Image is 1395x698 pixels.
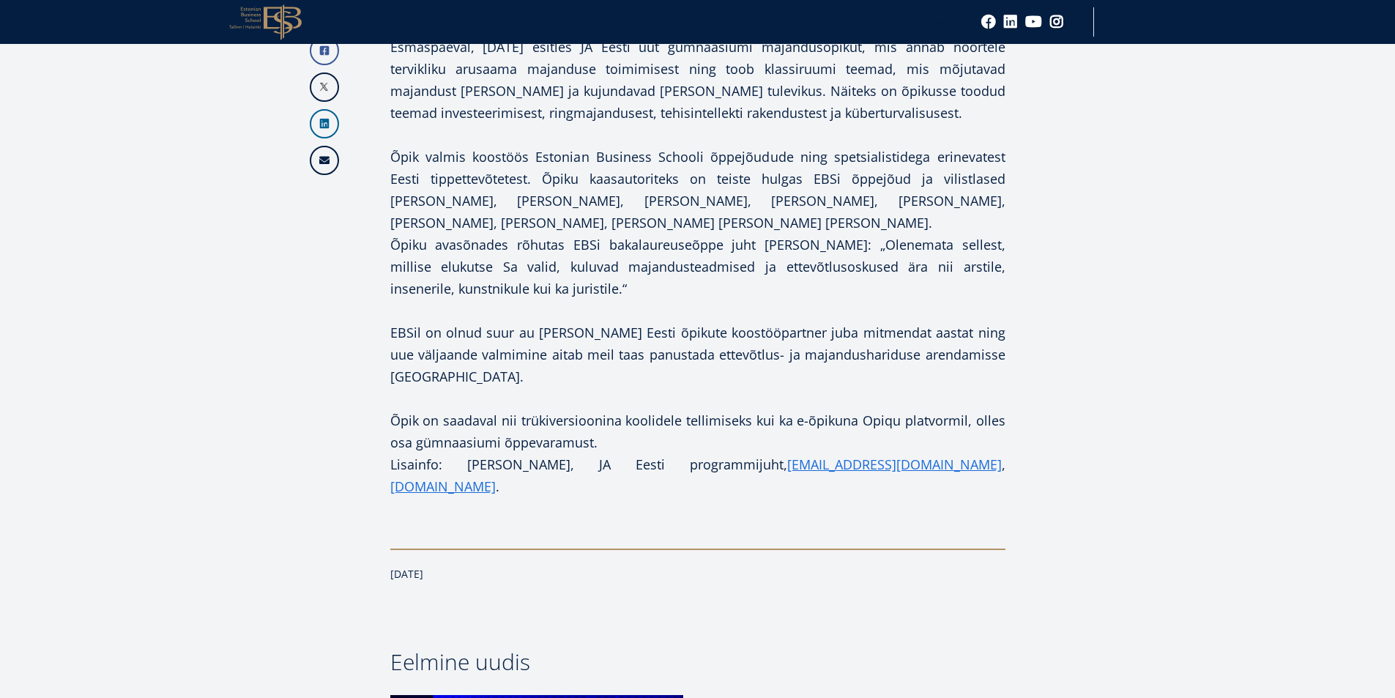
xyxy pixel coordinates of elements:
[390,36,1005,124] p: Esmaspäeval, [DATE] esitles JA Eesti uut gümnaasiumi majandusõpikut, mis annab noortele terviklik...
[390,409,1005,453] p: Õpik on saadaval nii trükiversioonina koolidele tellimiseks kui ka e-õpikuna Opiqu platvormil, ol...
[390,234,1005,300] p: : „Olenemata sellest, millise elukutse Sa valid, kuluvad majandusteadmised ja ettevõtlusoskused ä...
[311,74,338,100] img: X
[310,36,339,65] a: Facebook
[1049,15,1064,29] a: Instagram
[1003,15,1018,29] a: Linkedin
[390,644,683,680] h2: Eelmine uudis
[310,146,339,175] a: Email
[390,453,1005,497] p: Lisainfo: [PERSON_NAME], JA Eesti programmijuht, , .
[390,475,496,497] a: [DOMAIN_NAME]
[390,563,1005,585] div: [DATE]
[390,236,868,253] b: Õpiku avasõnades rõhutas EBSi bakalaureuseõppe juht [PERSON_NAME]
[390,324,1005,385] b: EBSil on olnud suur au [PERSON_NAME] Eesti õpikute koostööpartner juba mitmendat aastat ning uue ...
[981,15,996,29] a: Facebook
[390,146,1005,234] p: Õpik valmis koostöös Estonian Business Schooli õppejõudude ning spetsialistidega erinevatest Eest...
[1025,15,1042,29] a: Youtube
[310,109,339,138] a: Linkedin
[787,453,1002,475] a: [EMAIL_ADDRESS][DOMAIN_NAME]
